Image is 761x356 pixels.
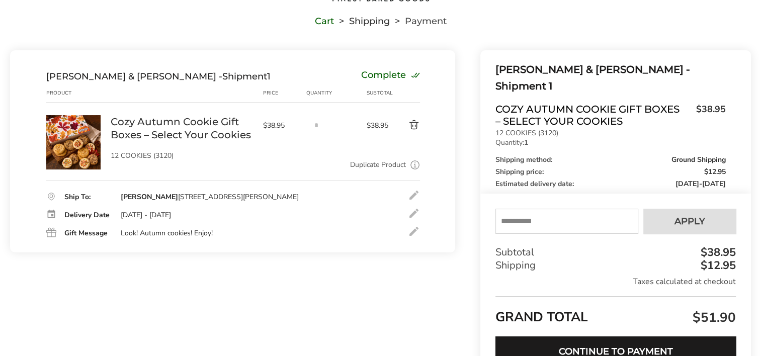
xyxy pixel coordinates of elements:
div: Subtotal [495,246,736,259]
a: Cozy Autumn Cookie Gift Boxes – Select Your Cookies [46,115,101,124]
div: Price [263,89,306,97]
strong: 1 [524,138,528,147]
li: Shipping [334,18,390,25]
div: Shipment 1 [495,61,726,95]
span: $51.90 [690,309,736,326]
a: Duplicate Product [350,159,406,170]
div: Shipping price: [495,168,726,175]
span: Cozy Autumn Cookie Gift Boxes – Select Your Cookies [495,103,691,127]
div: $38.95 [698,247,736,258]
div: Complete [361,71,420,82]
span: [PERSON_NAME] & [PERSON_NAME] - [495,63,690,75]
span: Apply [674,217,705,226]
div: [DATE] - [DATE] [121,211,171,220]
button: Delete product [391,119,420,131]
span: Payment [405,18,447,25]
div: Product [46,89,111,97]
div: [STREET_ADDRESS][PERSON_NAME] [121,193,299,202]
p: 12 COOKIES (3120) [111,152,253,159]
a: Cart [315,18,334,25]
span: [DATE] [675,179,699,189]
div: $12.95 [698,260,736,271]
span: Ground Shipping [671,156,726,163]
button: Apply [643,209,736,234]
div: Shipping [495,259,736,272]
div: Gift Message [64,230,111,237]
span: - [675,181,726,188]
span: [DATE] [702,179,726,189]
img: Cozy Autumn Cookie Gift Boxes – Select Your Cookies [46,115,101,169]
input: Quantity input [306,115,326,135]
span: [PERSON_NAME] & [PERSON_NAME] - [46,71,222,82]
div: GRAND TOTAL [495,296,736,329]
div: Ship To: [64,194,111,201]
span: $38.95 [367,121,391,130]
span: 1 [267,71,271,82]
p: 12 COOKIES (3120) [495,130,726,137]
a: Cozy Autumn Cookie Gift Boxes – Select Your Cookies$38.95 [495,103,726,127]
div: Delivery Date [64,212,111,219]
span: $38.95 [691,103,726,125]
p: Quantity: [495,139,726,146]
div: Quantity [306,89,367,97]
div: Taxes calculated at checkout [495,276,736,287]
strong: [PERSON_NAME] [121,192,178,202]
span: $12.95 [704,168,726,175]
div: Look! Autumn cookies! Enjoy! [121,229,213,238]
div: Estimated delivery date: [495,181,726,188]
span: $38.95 [263,121,301,130]
a: Cozy Autumn Cookie Gift Boxes – Select Your Cookies [111,115,253,141]
div: Subtotal [367,89,391,97]
div: Shipment [46,71,271,82]
div: Shipping method: [495,156,726,163]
